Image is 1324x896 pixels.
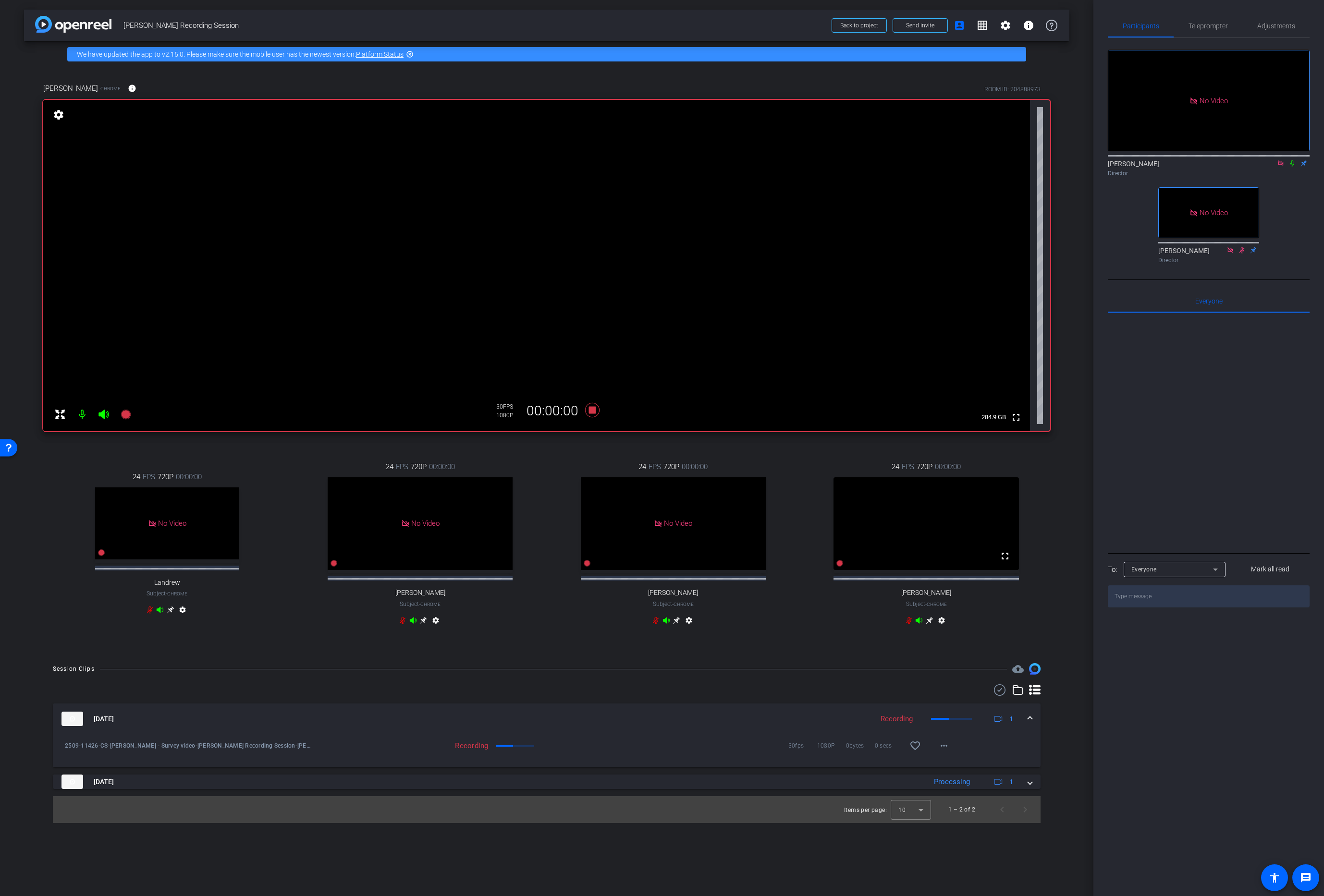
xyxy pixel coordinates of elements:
[167,591,187,596] span: Chrome
[846,741,875,751] span: 0bytes
[1257,23,1295,29] span: Adjustments
[893,18,948,33] button: Send invite
[1012,663,1024,675] mat-icon: cloud_upload
[978,412,1009,423] span: 284.9 GB
[496,412,520,419] div: 1080P
[53,664,95,674] div: Session Clips
[1009,714,1013,724] span: 1
[906,22,934,29] span: Send invite
[1014,798,1037,821] button: Next page
[938,740,950,751] mat-icon: more_horiz
[929,776,975,787] div: Processing
[503,403,513,410] span: FPS
[123,16,826,35] span: [PERSON_NAME] Recording Session
[411,519,440,528] span: No Video
[876,714,918,725] div: Recording
[158,519,186,528] span: No Video
[400,600,441,608] span: Subject
[664,519,692,528] span: No Video
[395,589,445,597] span: [PERSON_NAME]
[496,403,520,411] div: 30
[67,47,1026,61] div: We have updated the app to v2.15.0. Please make sure the mobile user has the newest version.
[147,589,187,598] span: Subject
[1131,566,1157,573] span: Everyone
[1108,169,1310,178] div: Director
[927,602,947,607] span: Chrome
[35,16,111,33] img: app-logo
[176,472,202,482] span: 00:00:00
[143,472,155,482] span: FPS
[672,601,674,607] span: -
[844,805,887,815] div: Items per page:
[61,712,83,726] img: thumb-nail
[430,617,441,628] mat-icon: settings
[788,741,817,751] span: 30fps
[53,703,1041,734] mat-expansion-panel-header: thumb-nail[DATE]Recording1
[1123,23,1159,29] span: Participants
[1251,564,1289,574] span: Mark all read
[1000,20,1011,31] mat-icon: settings
[817,741,846,751] span: 1080P
[177,606,188,618] mat-icon: settings
[411,461,427,472] span: 720P
[991,798,1014,821] button: Previous page
[917,461,932,472] span: 720P
[1231,561,1310,578] button: Mark all read
[53,734,1041,767] div: thumb-nail[DATE]Recording1
[1009,777,1013,787] span: 1
[1200,96,1228,105] span: No Video
[1195,298,1223,304] span: Everyone
[356,50,404,58] a: Platform Status
[100,85,121,92] span: Chrome
[1269,872,1280,884] mat-icon: accessibility
[1158,246,1259,265] div: [PERSON_NAME]
[948,805,975,814] div: 1 – 2 of 2
[1189,23,1228,29] span: Teleprompter
[954,20,965,31] mat-icon: account_box
[166,590,167,597] span: -
[1158,256,1259,265] div: Director
[1029,663,1041,675] img: Session clips
[1200,208,1228,217] span: No Video
[936,617,947,628] mat-icon: settings
[902,461,914,472] span: FPS
[984,85,1041,94] div: ROOM ID: 204888973
[128,84,136,93] mat-icon: info
[875,741,904,751] span: 0 secs
[663,461,679,472] span: 720P
[653,600,694,608] span: Subject
[94,714,114,724] span: [DATE]
[520,403,585,419] div: 00:00:00
[429,461,455,472] span: 00:00:00
[901,589,951,597] span: [PERSON_NAME]
[158,472,173,482] span: 720P
[1108,564,1117,575] div: To:
[386,461,393,472] span: 24
[892,461,899,472] span: 24
[94,777,114,787] span: [DATE]
[52,109,65,121] mat-icon: settings
[909,740,921,751] mat-icon: favorite_border
[313,741,493,751] div: Recording
[935,461,961,472] span: 00:00:00
[133,472,140,482] span: 24
[419,601,420,607] span: -
[396,461,408,472] span: FPS
[65,741,313,751] span: 2509-11426-CS-[PERSON_NAME] - Survey video-[PERSON_NAME] Recording Session-[PERSON_NAME]-2025-09-...
[683,617,695,628] mat-icon: settings
[999,550,1011,562] mat-icon: fullscreen
[1023,20,1034,31] mat-icon: info
[925,601,927,607] span: -
[840,22,878,29] span: Back to project
[406,50,414,58] mat-icon: highlight_off
[674,602,694,607] span: Chrome
[420,602,441,607] span: Chrome
[154,579,180,587] span: Landrew
[649,461,661,472] span: FPS
[1108,159,1310,178] div: [PERSON_NAME]
[832,18,887,33] button: Back to project
[682,461,708,472] span: 00:00:00
[61,775,83,789] img: thumb-nail
[1300,872,1312,884] mat-icon: message
[648,589,698,597] span: [PERSON_NAME]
